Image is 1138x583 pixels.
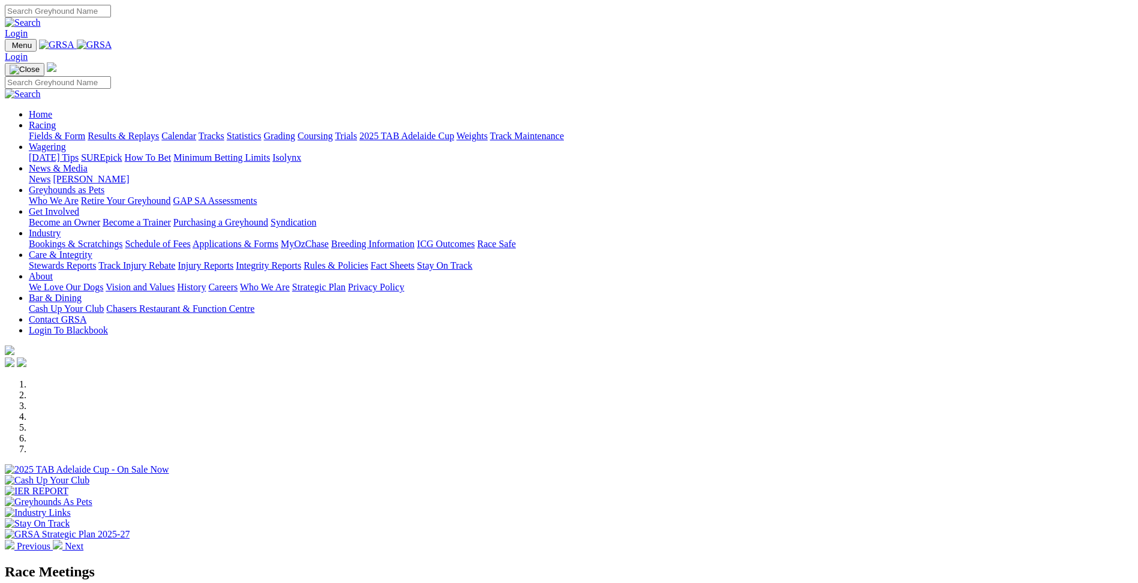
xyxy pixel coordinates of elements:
[47,62,56,72] img: logo-grsa-white.png
[227,131,262,141] a: Statistics
[417,239,475,249] a: ICG Outcomes
[29,325,108,335] a: Login To Blackbook
[29,131,85,141] a: Fields & Form
[81,152,122,163] a: SUREpick
[29,109,52,119] a: Home
[5,63,44,76] button: Toggle navigation
[5,529,130,540] img: GRSA Strategic Plan 2025-27
[5,464,169,475] img: 2025 TAB Adelaide Cup - On Sale Now
[17,541,50,551] span: Previous
[29,196,79,206] a: Who We Are
[29,185,104,195] a: Greyhounds as Pets
[5,564,1133,580] h2: Race Meetings
[53,541,83,551] a: Next
[17,357,26,367] img: twitter.svg
[29,293,82,303] a: Bar & Dining
[29,131,1133,142] div: Racing
[106,282,175,292] a: Vision and Values
[29,250,92,260] a: Care & Integrity
[173,217,268,227] a: Purchasing a Greyhound
[5,345,14,355] img: logo-grsa-white.png
[490,131,564,141] a: Track Maintenance
[5,486,68,497] img: IER REPORT
[29,120,56,130] a: Racing
[125,152,172,163] a: How To Bet
[29,239,1133,250] div: Industry
[5,497,92,507] img: Greyhounds As Pets
[359,131,454,141] a: 2025 TAB Adelaide Cup
[29,217,100,227] a: Become an Owner
[29,152,1133,163] div: Wagering
[29,206,79,217] a: Get Involved
[5,17,41,28] img: Search
[77,40,112,50] img: GRSA
[5,507,71,518] img: Industry Links
[5,540,14,549] img: chevron-left-pager-white.svg
[125,239,190,249] a: Schedule of Fees
[331,239,415,249] a: Breeding Information
[29,260,1133,271] div: Care & Integrity
[65,541,83,551] span: Next
[88,131,159,141] a: Results & Replays
[5,541,53,551] a: Previous
[29,174,1133,185] div: News & Media
[177,282,206,292] a: History
[29,142,66,152] a: Wagering
[29,271,53,281] a: About
[5,518,70,529] img: Stay On Track
[5,357,14,367] img: facebook.svg
[240,282,290,292] a: Who We Are
[39,40,74,50] img: GRSA
[457,131,488,141] a: Weights
[264,131,295,141] a: Grading
[12,41,32,50] span: Menu
[271,217,316,227] a: Syndication
[98,260,175,271] a: Track Injury Rebate
[103,217,171,227] a: Become a Trainer
[199,131,224,141] a: Tracks
[53,540,62,549] img: chevron-right-pager-white.svg
[29,217,1133,228] div: Get Involved
[29,196,1133,206] div: Greyhounds as Pets
[208,282,238,292] a: Careers
[477,239,515,249] a: Race Safe
[29,152,79,163] a: [DATE] Tips
[281,239,329,249] a: MyOzChase
[161,131,196,141] a: Calendar
[29,282,103,292] a: We Love Our Dogs
[29,174,50,184] a: News
[53,174,129,184] a: [PERSON_NAME]
[29,228,61,238] a: Industry
[298,131,333,141] a: Coursing
[10,65,40,74] img: Close
[335,131,357,141] a: Trials
[178,260,233,271] a: Injury Reports
[29,260,96,271] a: Stewards Reports
[173,196,257,206] a: GAP SA Assessments
[5,5,111,17] input: Search
[29,303,1133,314] div: Bar & Dining
[5,28,28,38] a: Login
[5,475,89,486] img: Cash Up Your Club
[348,282,404,292] a: Privacy Policy
[5,52,28,62] a: Login
[272,152,301,163] a: Isolynx
[371,260,415,271] a: Fact Sheets
[29,163,88,173] a: News & Media
[236,260,301,271] a: Integrity Reports
[29,239,122,249] a: Bookings & Scratchings
[292,282,346,292] a: Strategic Plan
[5,89,41,100] img: Search
[106,303,254,314] a: Chasers Restaurant & Function Centre
[29,303,104,314] a: Cash Up Your Club
[173,152,270,163] a: Minimum Betting Limits
[81,196,171,206] a: Retire Your Greyhound
[417,260,472,271] a: Stay On Track
[5,39,37,52] button: Toggle navigation
[304,260,368,271] a: Rules & Policies
[193,239,278,249] a: Applications & Forms
[29,314,86,324] a: Contact GRSA
[29,282,1133,293] div: About
[5,76,111,89] input: Search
